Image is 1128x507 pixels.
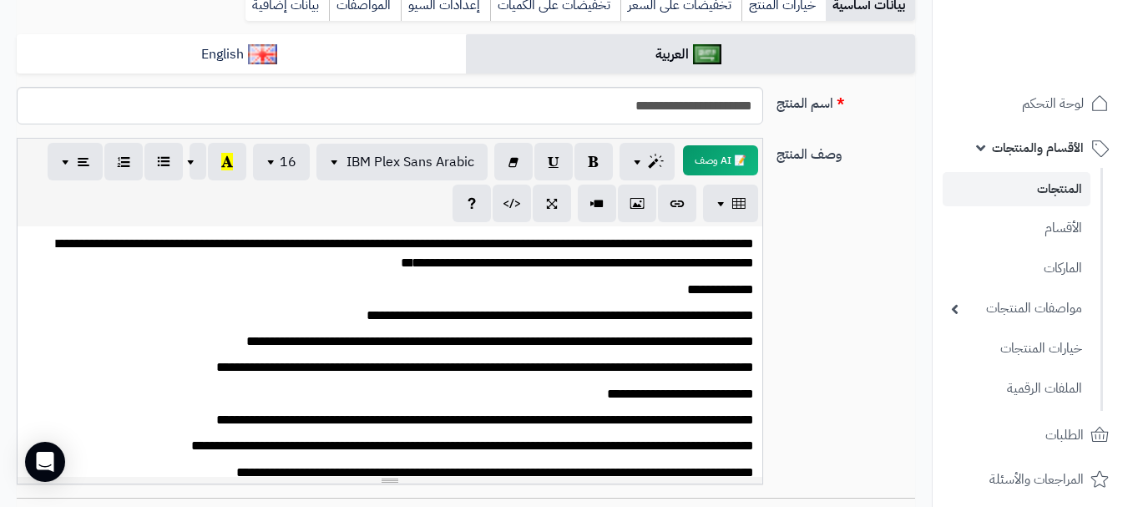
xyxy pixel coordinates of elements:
img: logo-2.png [1014,47,1112,82]
label: وصف المنتج [770,138,922,165]
span: المراجعات والأسئلة [989,468,1084,491]
label: اسم المنتج [770,87,922,114]
div: Open Intercom Messenger [25,442,65,482]
span: IBM Plex Sans Arabic [346,152,474,172]
a: العربية [466,34,915,75]
a: خيارات المنتجات [943,331,1090,367]
a: الماركات [943,251,1090,286]
a: مواصفات المنتجات [943,291,1090,327]
button: 16 [253,144,310,180]
a: الطلبات [943,415,1118,455]
button: 📝 AI وصف [683,145,758,175]
a: English [17,34,466,75]
a: المنتجات [943,172,1090,206]
img: العربية [693,44,722,64]
span: الأقسام والمنتجات [992,136,1084,160]
a: المراجعات والأسئلة [943,459,1118,499]
a: الملفات الرقمية [943,371,1090,407]
img: English [248,44,277,64]
a: لوحة التحكم [943,84,1118,124]
span: 16 [280,152,296,172]
button: IBM Plex Sans Arabic [316,144,488,180]
span: الطلبات [1045,423,1084,447]
span: لوحة التحكم [1022,92,1084,115]
a: الأقسام [943,210,1090,246]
